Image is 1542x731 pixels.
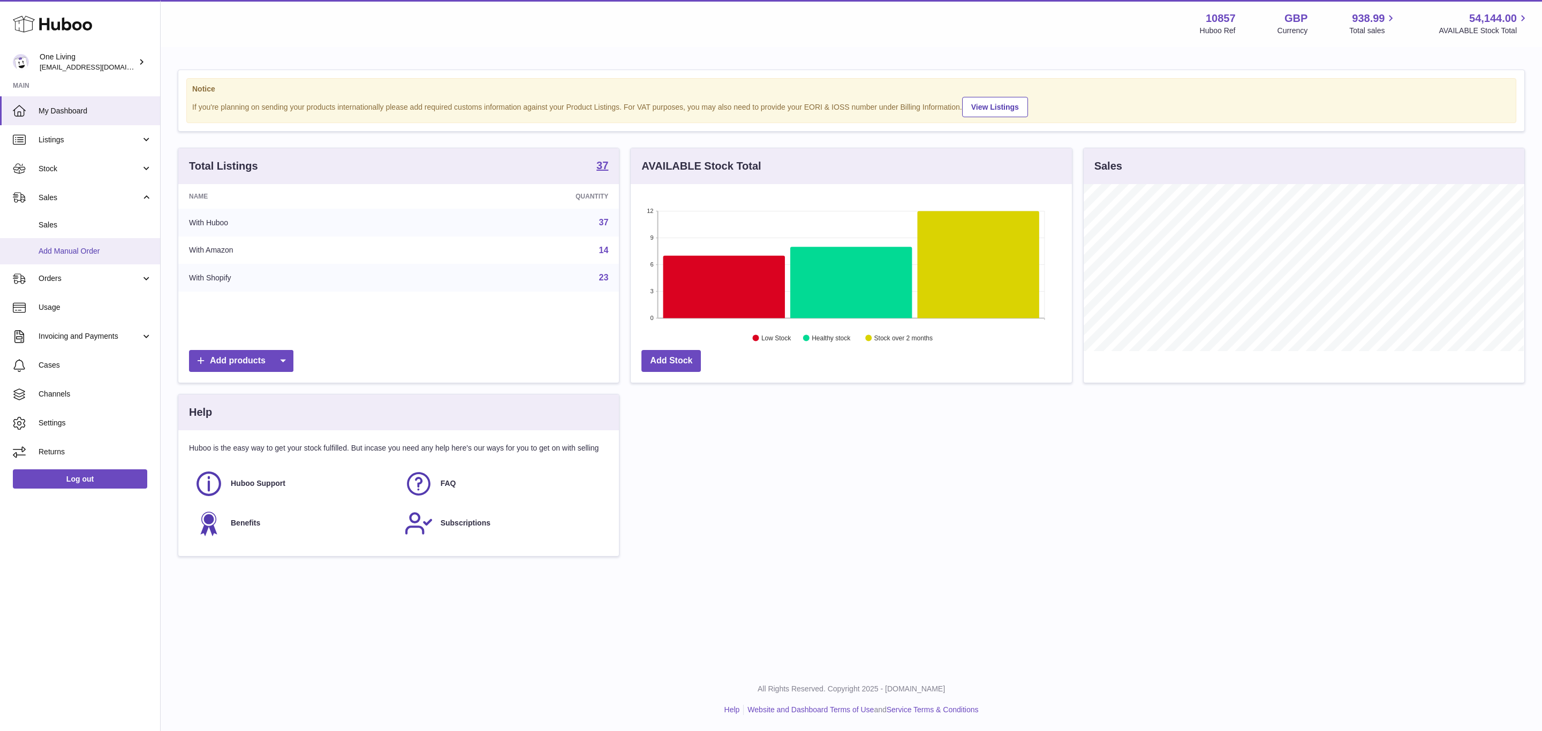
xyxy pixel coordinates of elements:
[189,350,293,372] a: Add products
[194,509,394,538] a: Benefits
[192,95,1510,117] div: If you're planning on sending your products internationally please add required customs informati...
[1349,26,1397,36] span: Total sales
[1200,26,1236,36] div: Huboo Ref
[1094,159,1122,173] h3: Sales
[1284,11,1307,26] strong: GBP
[39,331,141,341] span: Invoicing and Payments
[39,447,152,457] span: Returns
[1439,11,1529,36] a: 54,144.00 AVAILABLE Stock Total
[231,518,260,528] span: Benefits
[599,246,609,255] a: 14
[744,705,978,715] li: and
[189,405,212,420] h3: Help
[189,443,608,453] p: Huboo is the easy way to get your stock fulfilled. But incase you need any help here's our ways f...
[441,478,456,489] span: FAQ
[39,135,141,145] span: Listings
[39,220,152,230] span: Sales
[647,208,654,214] text: 12
[404,469,603,498] a: FAQ
[39,302,152,313] span: Usage
[39,273,141,284] span: Orders
[1278,26,1308,36] div: Currency
[596,160,608,173] a: 37
[1439,26,1529,36] span: AVAILABLE Stock Total
[420,184,619,209] th: Quantity
[812,334,851,342] text: Healthy stock
[651,288,654,294] text: 3
[231,478,285,489] span: Huboo Support
[189,159,258,173] h3: Total Listings
[39,164,141,174] span: Stock
[39,193,141,203] span: Sales
[641,350,701,372] a: Add Stock
[724,705,740,714] a: Help
[651,261,654,268] text: 6
[887,705,979,714] a: Service Terms & Conditions
[39,418,152,428] span: Settings
[194,469,394,498] a: Huboo Support
[39,360,152,370] span: Cases
[178,184,420,209] th: Name
[651,315,654,321] text: 0
[178,237,420,264] td: With Amazon
[13,54,29,70] img: internalAdmin-10857@internal.huboo.com
[39,389,152,399] span: Channels
[599,218,609,227] a: 37
[13,469,147,489] a: Log out
[747,705,874,714] a: Website and Dashboard Terms of Use
[192,84,1510,94] strong: Notice
[40,52,136,72] div: One Living
[39,106,152,116] span: My Dashboard
[40,63,157,71] span: [EMAIL_ADDRESS][DOMAIN_NAME]
[178,209,420,237] td: With Huboo
[178,264,420,292] td: With Shopify
[874,334,933,342] text: Stock over 2 months
[404,509,603,538] a: Subscriptions
[1206,11,1236,26] strong: 10857
[596,160,608,171] strong: 37
[761,334,791,342] text: Low Stock
[962,97,1028,117] a: View Listings
[651,234,654,241] text: 9
[1469,11,1517,26] span: 54,144.00
[1352,11,1385,26] span: 938.99
[599,273,609,282] a: 23
[441,518,490,528] span: Subscriptions
[169,684,1533,694] p: All Rights Reserved. Copyright 2025 - [DOMAIN_NAME]
[39,246,152,256] span: Add Manual Order
[641,159,761,173] h3: AVAILABLE Stock Total
[1349,11,1397,36] a: 938.99 Total sales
